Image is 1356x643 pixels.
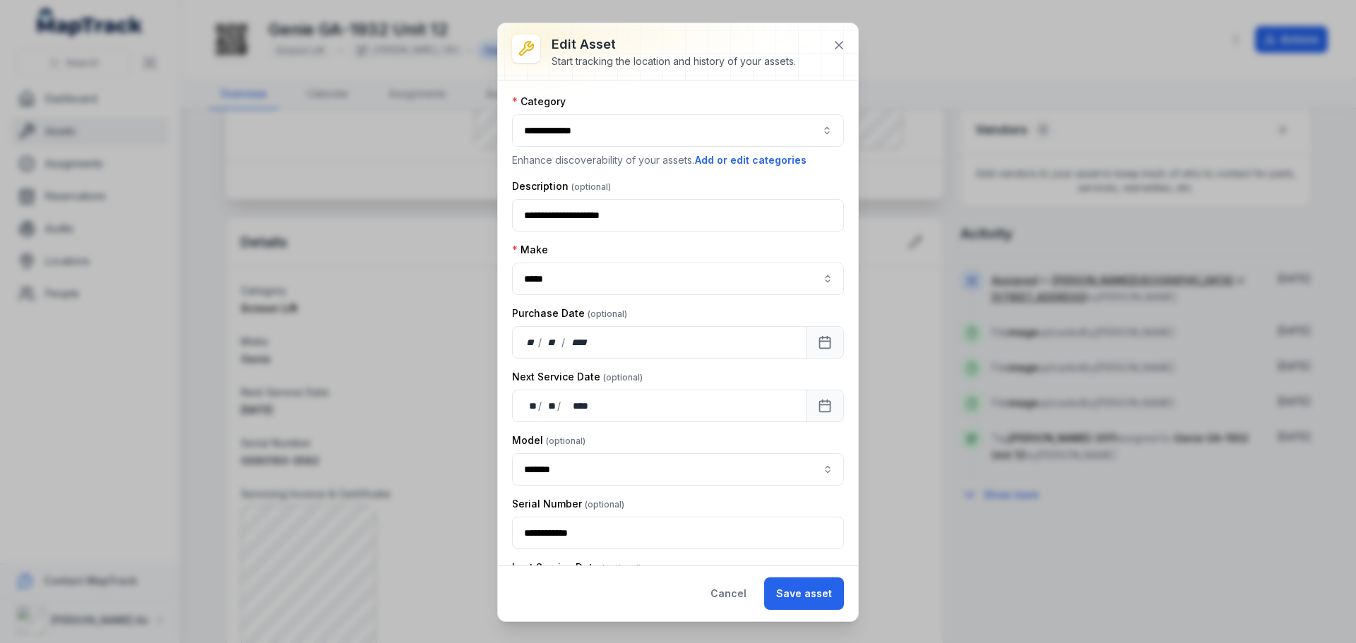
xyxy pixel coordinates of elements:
[512,263,844,295] input: asset-edit:cf[9e2fc107-2520-4a87-af5f-f70990c66785]-label
[538,335,543,349] div: /
[512,560,641,575] label: Last Service Date
[552,35,796,54] h3: Edit asset
[694,152,807,168] button: Add or edit categories
[557,399,562,413] div: /
[806,390,844,422] button: Calendar
[524,335,538,349] div: day,
[561,335,566,349] div: /
[512,95,566,109] label: Category
[512,370,643,384] label: Next Service Date
[524,399,538,413] div: day,
[566,335,593,349] div: year,
[543,399,557,413] div: month,
[512,433,585,447] label: Model
[562,399,589,413] div: year,
[552,54,796,68] div: Start tracking the location and history of your assets.
[806,326,844,359] button: Calendar
[512,152,844,168] p: Enhance discoverability of your assets.
[698,577,759,610] button: Cancel
[512,243,548,257] label: Make
[512,497,624,511] label: Serial Number
[543,335,562,349] div: month,
[512,179,611,193] label: Description
[764,577,844,610] button: Save asset
[512,306,627,320] label: Purchase Date
[512,453,844,486] input: asset-edit:cf[15485646-641d-4018-a890-10f5a66d77ec]-label
[538,399,543,413] div: /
